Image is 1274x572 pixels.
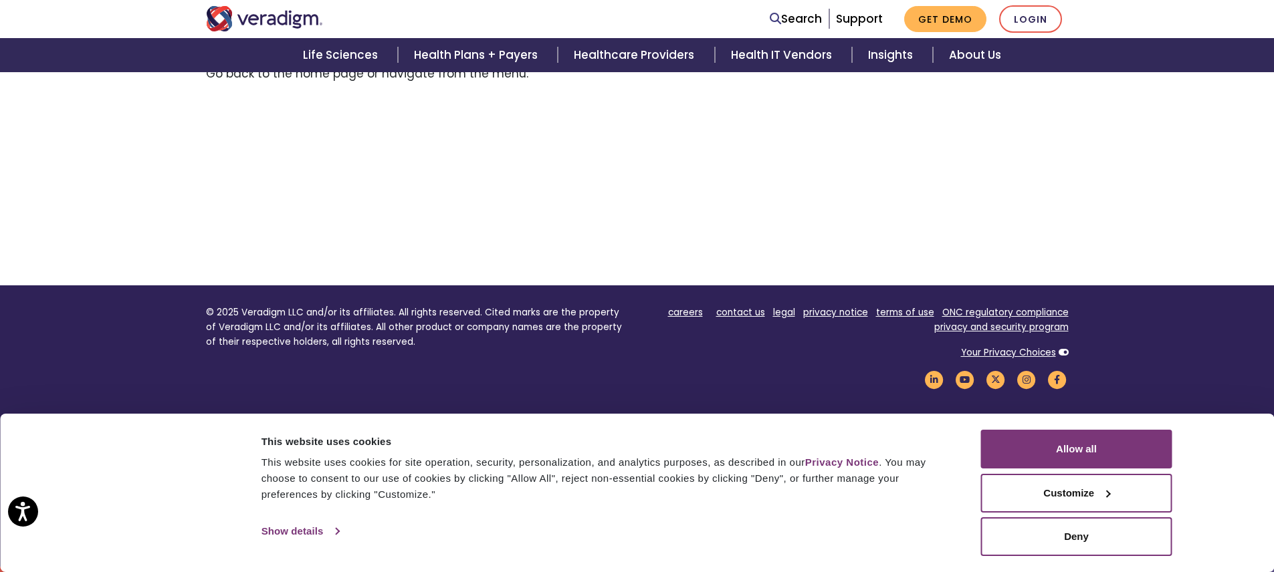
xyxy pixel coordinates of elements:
a: Veradigm Twitter Link [984,373,1007,386]
a: Veradigm LinkedIn Link [923,373,946,386]
a: Support [836,11,883,27]
img: Veradigm logo [206,6,323,31]
a: terms of use [876,306,934,319]
p: Go back to the home page or navigate from the menu. [206,65,1069,83]
a: Veradigm YouTube Link [954,373,976,386]
a: Health Plans + Payers [398,38,558,72]
a: Veradigm Facebook Link [1046,373,1069,386]
a: Veradigm Instagram Link [1015,373,1038,386]
a: Life Sciences [287,38,398,72]
a: Healthcare Providers [558,38,714,72]
a: About Us [933,38,1017,72]
p: © 2025 Veradigm LLC and/or its affiliates. All rights reserved. Cited marks are the property of V... [206,305,627,349]
button: Customize [981,474,1172,513]
div: This website uses cookies [261,434,951,450]
a: Insights [852,38,933,72]
button: Deny [981,517,1172,556]
button: Allow all [981,430,1172,468]
a: ONC regulatory compliance [942,306,1069,319]
a: Get Demo [904,6,986,32]
a: Health IT Vendors [715,38,852,72]
a: Your Privacy Choices [961,346,1056,359]
a: privacy notice [803,306,868,319]
iframe: Drift Chat Widget [1017,476,1258,556]
a: contact us [716,306,765,319]
a: Search [770,10,822,28]
a: Login [999,5,1062,33]
a: legal [773,306,795,319]
div: This website uses cookies for site operation, security, personalization, and analytics purposes, ... [261,454,951,503]
a: privacy and security program [934,321,1069,333]
a: Show details [261,521,339,541]
a: Privacy Notice [805,456,879,468]
a: careers [668,306,703,319]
